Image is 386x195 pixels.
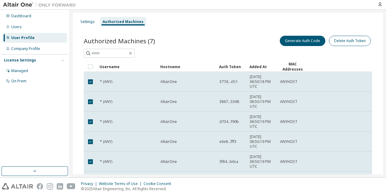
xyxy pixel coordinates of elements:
[47,183,53,190] img: instagram.svg
[100,79,112,84] span: * (ANY)
[100,119,112,124] span: * (ANY)
[219,139,236,144] span: e6e8...fff3
[280,139,297,144] span: ANYHOST
[280,36,325,46] button: Generate Auth Code
[160,62,214,71] div: Hostname
[219,159,238,164] span: 3f84...b6ca
[4,58,36,63] div: License Settings
[250,114,275,129] span: [DATE] 06:50:19 PM UTC
[11,46,40,51] div: Company Profile
[100,139,112,144] span: * (ANY)
[250,154,275,169] span: [DATE] 06:50:19 PM UTC
[250,74,275,89] span: [DATE] 06:50:18 PM UTC
[219,79,238,84] span: 377d...cfc1
[329,36,371,46] button: Delete Auth Token
[84,37,155,45] span: Authorized Machines (7)
[280,159,297,164] span: ANYHOST
[219,62,245,71] div: Auth Token
[280,79,297,84] span: ANYHOST
[161,139,177,144] span: AltairOne
[249,62,275,71] div: Added At
[11,14,31,18] div: Dashboard
[100,99,112,104] span: * (ANY)
[11,25,22,29] div: Users
[250,94,275,109] span: [DATE] 06:50:19 PM UTC
[67,183,76,190] img: youtube.svg
[2,183,33,190] img: altair_logo.svg
[81,186,175,191] p: © 2025 Altair Engineering, Inc. All Rights Reserved.
[161,79,177,84] span: AltairOne
[144,181,175,186] div: Cookie Consent
[103,19,144,24] div: Authorized Machines
[37,183,43,190] img: facebook.svg
[280,99,297,104] span: ANYHOST
[100,62,155,71] div: Username
[219,119,239,124] span: d734...f90b
[81,181,99,186] div: Privacy
[80,19,95,24] div: Settings
[11,35,35,40] div: User Profile
[280,119,297,124] span: ANYHOST
[100,159,112,164] span: * (ANY)
[250,134,275,149] span: [DATE] 06:50:19 PM UTC
[161,119,177,124] span: AltairOne
[11,79,26,84] div: On Prem
[57,183,63,190] img: linkedin.svg
[219,99,239,104] span: 3867...5398
[99,181,144,186] div: Website Terms of Use
[3,2,79,8] img: Altair One
[161,99,177,104] span: AltairOne
[161,159,177,164] span: AltairOne
[280,61,305,72] div: MAC Addresses
[11,68,28,73] div: Managed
